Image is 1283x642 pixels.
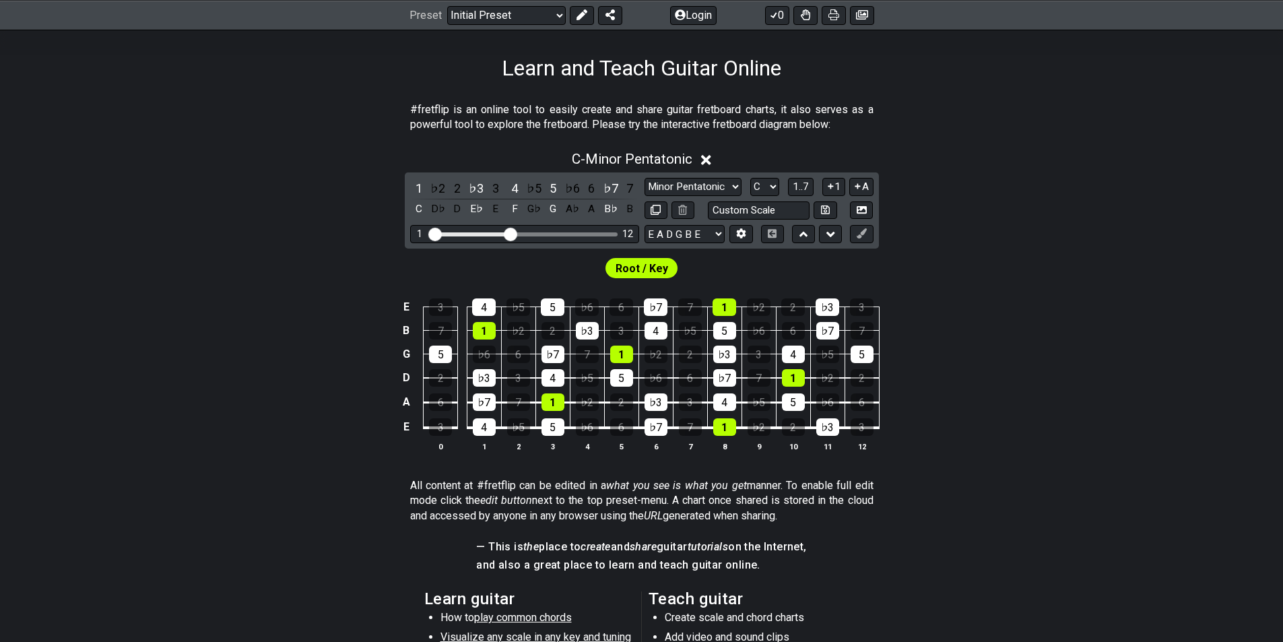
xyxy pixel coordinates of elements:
div: 1 [713,418,736,436]
h1: Learn and Teach Guitar Online [502,55,781,81]
span: Preset [409,9,442,22]
button: Create Image [850,201,873,220]
button: Share Preset [598,5,622,24]
td: E [398,414,414,440]
div: ♭6 [816,393,839,411]
div: toggle scale degree [621,179,638,197]
div: Visible fret range [410,225,639,243]
li: How to [440,610,632,629]
div: 7 [429,322,452,340]
div: ♭7 [645,418,667,436]
button: Toggle Dexterity for all fretkits [793,5,818,24]
div: toggle pitch class [544,200,562,218]
div: 4 [473,418,496,436]
p: All content at #fretflip can be edited in a manner. To enable full edit mode click the next to th... [410,478,874,523]
div: ♭2 [576,393,599,411]
div: 4 [713,393,736,411]
div: ♭6 [473,346,496,363]
div: ♭6 [575,298,599,316]
div: toggle scale degree [583,179,600,197]
th: 2 [501,439,535,453]
div: 1 [610,346,633,363]
button: 1 [822,178,845,196]
h4: and also a great place to learn and teach guitar online. [476,558,806,573]
div: 6 [507,346,530,363]
select: Scale [645,178,742,196]
div: ♭5 [576,369,599,387]
th: 12 [845,439,879,453]
div: 2 [429,369,452,387]
div: 6 [610,298,633,316]
div: 12 [622,228,633,240]
div: 4 [782,346,805,363]
div: 2 [851,369,874,387]
div: ♭3 [576,322,599,340]
button: Print [822,5,846,24]
h2: Learn guitar [424,591,635,606]
div: ♭3 [816,418,839,436]
em: create [581,540,610,553]
button: Toggle horizontal chord view [761,225,784,243]
button: Edit Preset [570,5,594,24]
h2: Teach guitar [649,591,859,606]
div: 3 [851,418,874,436]
div: 6 [429,393,452,411]
div: toggle pitch class [429,200,447,218]
div: 7 [507,393,530,411]
div: 2 [679,346,702,363]
button: Store user defined scale [814,201,836,220]
div: ♭6 [576,418,599,436]
div: 7 [851,322,874,340]
th: 0 [424,439,458,453]
div: 5 [713,322,736,340]
div: 6 [679,369,702,387]
div: toggle pitch class [525,200,543,218]
button: Move down [819,225,842,243]
button: 1..7 [788,178,814,196]
div: toggle scale degree [429,179,447,197]
div: ♭3 [713,346,736,363]
button: Move up [792,225,815,243]
div: toggle pitch class [467,200,485,218]
div: 6 [782,322,805,340]
div: 3 [748,346,770,363]
select: Tuning [645,225,725,243]
div: 5 [541,418,564,436]
div: 5 [429,346,452,363]
div: 6 [610,418,633,436]
div: 7 [679,418,702,436]
div: toggle pitch class [410,200,428,218]
p: #fretflip is an online tool to easily create and share guitar fretboard charts, it also serves as... [410,102,874,133]
div: 1 [782,369,805,387]
button: First click edit preset to enable marker editing [850,225,873,243]
div: ♭6 [748,322,770,340]
th: 9 [742,439,776,453]
div: ♭5 [507,418,530,436]
div: ♭7 [713,369,736,387]
div: toggle scale degree [544,179,562,197]
th: 7 [673,439,707,453]
button: A [849,178,873,196]
div: 7 [678,298,702,316]
div: ♭3 [816,298,839,316]
div: 3 [507,369,530,387]
em: tutorials [688,540,729,553]
div: ♭2 [507,322,530,340]
div: 5 [782,393,805,411]
div: 1 [541,393,564,411]
div: ♭6 [645,369,667,387]
div: 5 [610,369,633,387]
div: 4 [472,298,496,316]
th: 3 [535,439,570,453]
td: G [398,342,414,366]
span: First enable full edit mode to edit [616,259,668,278]
div: 1 [713,298,736,316]
span: 1..7 [793,181,809,193]
button: Login [670,5,717,24]
div: toggle scale degree [564,179,581,197]
div: 2 [610,393,633,411]
div: ♭5 [679,322,702,340]
button: 0 [765,5,789,24]
div: ♭3 [645,393,667,411]
div: 2 [781,298,805,316]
